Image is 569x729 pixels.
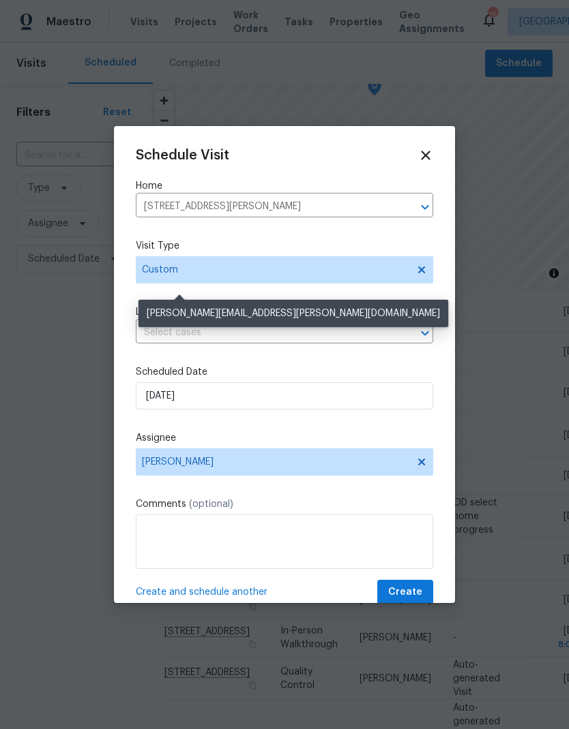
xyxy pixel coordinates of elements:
[189,499,233,509] span: (optional)
[136,179,433,193] label: Home
[136,431,433,445] label: Assignee
[136,196,395,217] input: Enter in an address
[136,497,433,511] label: Comments
[136,365,433,379] label: Scheduled Date
[136,585,267,599] span: Create and schedule another
[136,382,433,409] input: M/D/YYYY
[136,305,194,319] span: Linked Cases
[136,149,229,162] span: Schedule Visit
[415,198,435,217] button: Open
[418,148,433,163] span: Close
[136,239,433,253] label: Visit Type
[138,300,448,327] div: [PERSON_NAME][EMAIL_ADDRESS][PERSON_NAME][DOMAIN_NAME]
[415,324,435,343] button: Open
[388,584,422,601] span: Create
[142,263,407,277] span: Custom
[142,456,409,467] span: [PERSON_NAME]
[377,580,433,605] button: Create
[136,322,395,343] input: Select cases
